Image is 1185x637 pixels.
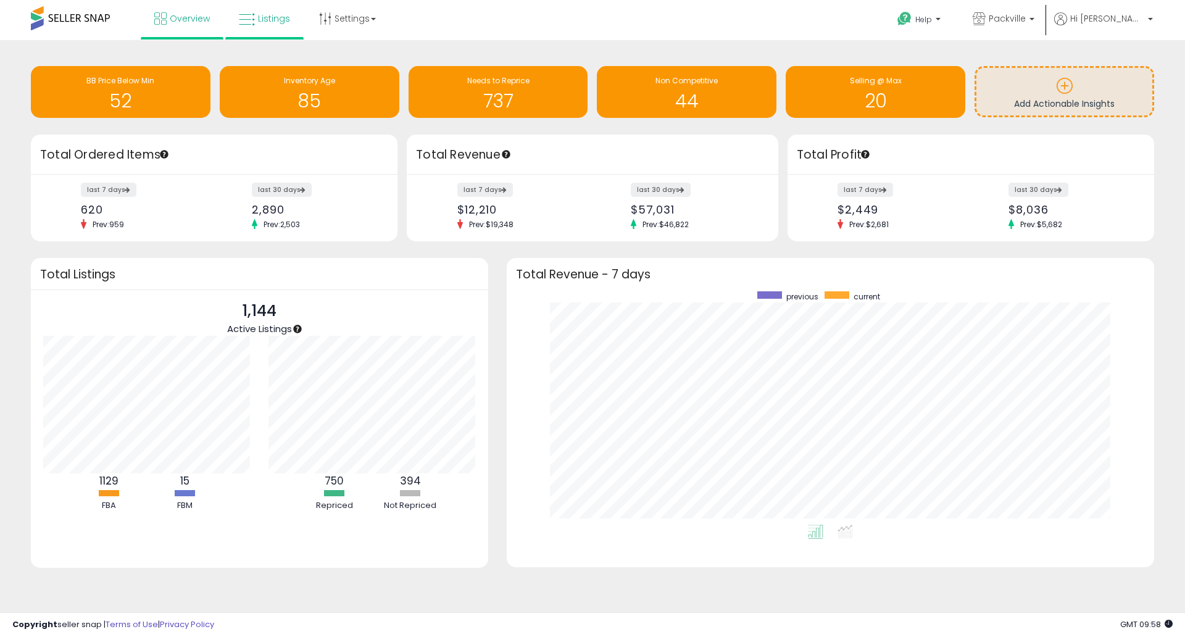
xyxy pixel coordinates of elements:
h3: Total Profit [797,146,1145,164]
b: 394 [400,473,421,488]
b: 15 [180,473,189,488]
a: Needs to Reprice 737 [409,66,588,118]
label: last 30 days [252,183,312,197]
h1: 52 [37,91,204,111]
h3: Total Revenue - 7 days [516,270,1145,279]
span: Help [915,14,932,25]
span: Prev: 2,503 [257,219,306,230]
a: Add Actionable Insights [976,68,1152,115]
span: previous [786,291,818,302]
h3: Total Ordered Items [40,146,388,164]
div: Repriced [297,500,372,512]
a: Non Competitive 44 [597,66,776,118]
span: current [854,291,880,302]
div: $12,210 [457,203,583,216]
p: 1,144 [227,299,292,323]
a: BB Price Below Min 52 [31,66,210,118]
strong: Copyright [12,618,57,630]
a: Hi [PERSON_NAME] [1054,12,1153,40]
span: Prev: $2,681 [843,219,895,230]
h1: 44 [603,91,770,111]
b: 750 [325,473,344,488]
div: $57,031 [631,203,757,216]
div: Tooltip anchor [292,323,303,335]
h1: 85 [226,91,393,111]
span: Needs to Reprice [467,75,530,86]
div: Not Repriced [373,500,447,512]
a: Inventory Age 85 [220,66,399,118]
div: Tooltip anchor [159,149,170,160]
a: Selling @ Max 20 [786,66,965,118]
span: Active Listings [227,322,292,335]
div: FBM [148,500,222,512]
div: 620 [81,203,205,216]
span: Overview [170,12,210,25]
label: last 30 days [631,183,691,197]
span: Selling @ Max [850,75,902,86]
span: Non Competitive [655,75,718,86]
span: Listings [258,12,290,25]
div: $8,036 [1008,203,1133,216]
span: Prev: $19,348 [463,219,520,230]
h1: 737 [415,91,582,111]
span: BB Price Below Min [86,75,154,86]
span: Prev: 959 [86,219,130,230]
h1: 20 [792,91,959,111]
span: Packville [989,12,1026,25]
label: last 7 days [457,183,513,197]
label: last 30 days [1008,183,1068,197]
span: 2025-08-10 09:58 GMT [1120,618,1173,630]
h3: Total Listings [40,270,479,279]
span: Prev: $46,822 [636,219,695,230]
div: FBA [72,500,146,512]
label: last 7 days [838,183,893,197]
a: Terms of Use [106,618,158,630]
div: seller snap | | [12,619,214,631]
h3: Total Revenue [416,146,769,164]
label: last 7 days [81,183,136,197]
a: Privacy Policy [160,618,214,630]
div: Tooltip anchor [501,149,512,160]
span: Add Actionable Insights [1014,98,1115,110]
span: Hi [PERSON_NAME] [1070,12,1144,25]
a: Help [888,2,953,40]
div: Tooltip anchor [860,149,871,160]
div: $2,449 [838,203,962,216]
div: 2,890 [252,203,376,216]
span: Prev: $5,682 [1014,219,1068,230]
span: Inventory Age [284,75,335,86]
i: Get Help [897,11,912,27]
b: 1129 [99,473,118,488]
